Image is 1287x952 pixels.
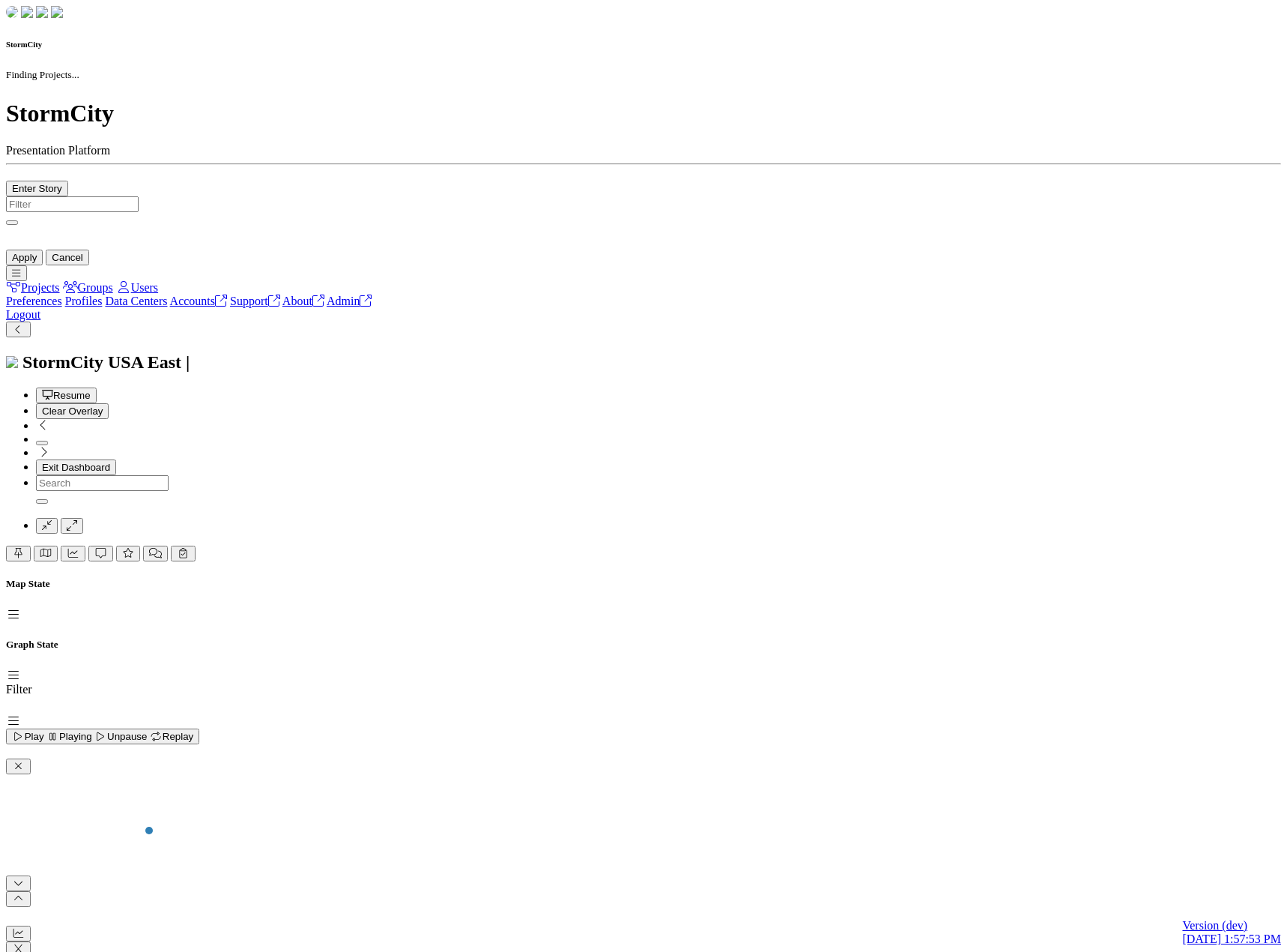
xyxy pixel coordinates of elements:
input: Filter [6,196,139,212]
a: Admin [327,295,372,307]
a: Groups [63,281,113,294]
h6: StormCity [6,40,1281,49]
span: StormCity [22,352,103,372]
label: Filter [6,683,32,696]
a: Data Centers [105,295,167,307]
span: USA East [108,352,181,372]
a: Projects [6,281,60,294]
img: chi-fish-icon.svg [6,356,18,368]
small: Finding Projects... [6,69,79,80]
span: Replay [150,731,193,742]
span: Presentation Platform [6,144,110,157]
a: Profiles [65,295,103,307]
span: Play [12,731,44,742]
a: Accounts [170,295,227,307]
a: Users [116,281,158,294]
span: | [186,352,190,372]
span: Unpause [94,731,147,742]
a: Preferences [6,295,62,307]
button: Clear Overlay [36,403,109,419]
button: Exit Dashboard [36,460,116,475]
h5: Graph State [6,639,1281,651]
img: chi-fish-down.png [6,6,18,18]
img: chi-fish-blink.png [51,6,63,18]
button: Apply [6,250,43,265]
img: chi-fish-down.png [21,6,33,18]
h1: StormCity [6,100,1281,127]
a: Logout [6,308,40,321]
a: Version (dev) [DATE] 1:57:53 PM [1182,919,1281,946]
button: Cancel [46,250,89,265]
span: [DATE] 1:57:53 PM [1182,933,1281,945]
button: Resume [36,388,97,403]
button: Play Playing Unpause Replay [6,729,199,744]
h5: Map State [6,578,1281,590]
img: chi-fish-up.png [36,6,48,18]
button: Enter Story [6,181,68,196]
a: Support [230,295,280,307]
a: About [282,295,324,307]
input: Search [36,475,169,491]
span: Playing [46,731,91,742]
